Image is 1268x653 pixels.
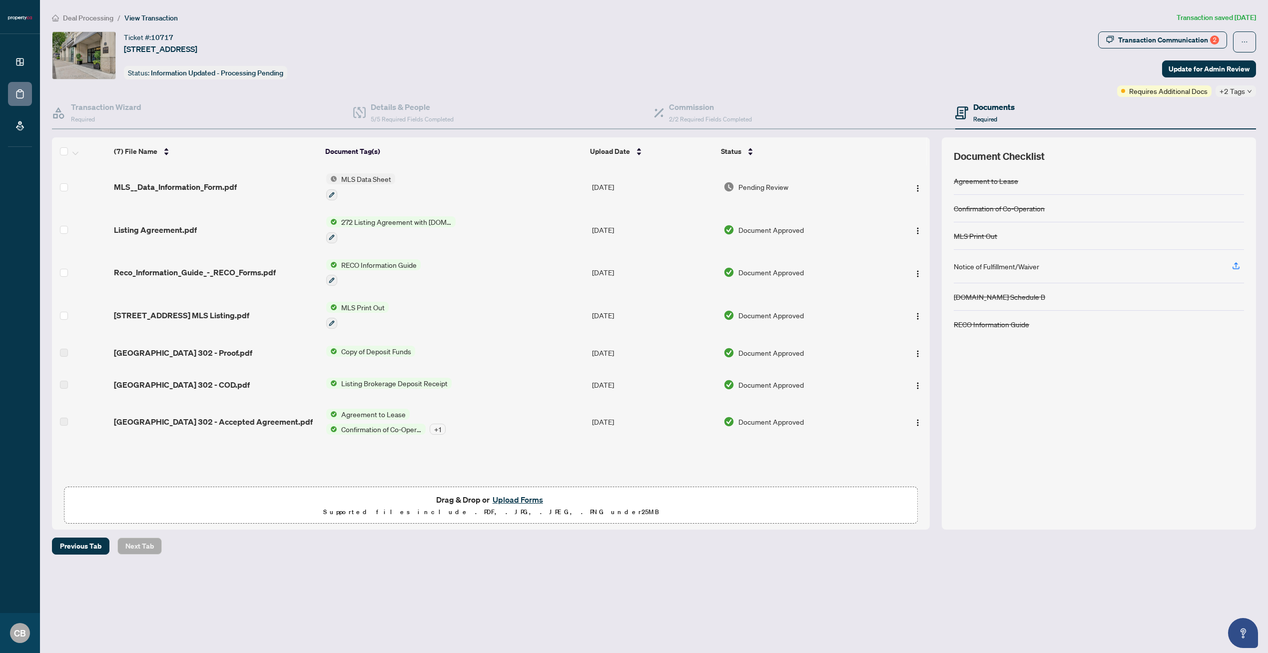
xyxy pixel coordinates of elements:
button: Transaction Communication2 [1098,31,1227,48]
td: [DATE] [588,165,719,208]
img: Document Status [723,416,734,427]
td: [DATE] [588,401,719,443]
img: Logo [914,184,922,192]
img: Status Icon [326,409,337,420]
button: Status IconMLS Data Sheet [326,173,395,200]
td: [DATE] [588,294,719,337]
div: MLS Print Out [954,230,997,241]
span: Upload Date [590,146,630,157]
span: Document Approved [738,379,804,390]
td: [DATE] [588,208,719,251]
img: Logo [914,270,922,278]
div: Agreement to Lease [954,175,1018,186]
td: [DATE] [588,251,719,294]
span: [STREET_ADDRESS] [124,43,197,55]
img: Status Icon [326,346,337,357]
span: +2 Tags [1220,85,1245,97]
span: [GEOGRAPHIC_DATA] 302 - Accepted Agreement.pdf [114,416,313,428]
img: Status Icon [326,378,337,389]
span: (7) File Name [114,146,157,157]
button: Previous Tab [52,538,109,555]
img: Logo [914,382,922,390]
img: Status Icon [326,259,337,270]
div: + 1 [430,424,446,435]
h4: Documents [973,101,1015,113]
span: Confirmation of Co-Operation [337,424,426,435]
span: Drag & Drop or [436,493,546,506]
div: Notice of Fulfillment/Waiver [954,261,1039,272]
span: 5/5 Required Fields Completed [371,115,454,123]
button: Next Tab [117,538,162,555]
button: Status IconMLS Print Out [326,302,389,329]
span: 2/2 Required Fields Completed [669,115,752,123]
span: Previous Tab [60,538,101,554]
span: home [52,14,59,21]
th: (7) File Name [110,137,322,165]
img: Status Icon [326,302,337,313]
button: Open asap [1228,618,1258,648]
span: Reco_Information_Guide_-_RECO_Forms.pdf [114,266,276,278]
button: Status IconCopy of Deposit Funds [326,346,415,357]
h4: Commission [669,101,752,113]
span: 10717 [151,33,173,42]
img: logo [8,15,32,21]
button: Logo [910,377,926,393]
span: Document Checklist [954,149,1045,163]
span: MLS Data Sheet [337,173,395,184]
article: Transaction saved [DATE] [1177,12,1256,23]
th: Document Tag(s) [321,137,586,165]
button: Status IconListing Brokerage Deposit Receipt [326,378,452,389]
img: Logo [914,419,922,427]
img: Document Status [723,267,734,278]
img: Document Status [723,224,734,235]
button: Status IconAgreement to LeaseStatus IconConfirmation of Co-Operation+1 [326,409,446,435]
button: Status IconRECO Information Guide [326,259,421,286]
span: CB [14,626,26,640]
h4: Transaction Wizard [71,101,141,113]
th: Upload Date [586,137,717,165]
td: [DATE] [588,337,719,369]
h4: Details & People [371,101,454,113]
span: Pending Review [738,181,788,192]
span: Document Approved [738,310,804,321]
img: Status Icon [326,216,337,227]
span: Document Approved [738,347,804,358]
span: Listing Brokerage Deposit Receipt [337,378,452,389]
span: RECO Information Guide [337,259,421,270]
div: Transaction Communication [1118,32,1219,48]
span: [GEOGRAPHIC_DATA] 302 - Proof.pdf [114,347,252,359]
span: 272 Listing Agreement with [DOMAIN_NAME] Company Schedule A to Listing Agreement [337,216,456,227]
img: Document Status [723,181,734,192]
span: Document Approved [738,267,804,278]
span: Information Updated - Processing Pending [151,68,283,77]
td: [DATE] [588,369,719,401]
span: Status [721,146,741,157]
button: Logo [910,222,926,238]
span: View Transaction [124,13,178,22]
span: Requires Additional Docs [1129,85,1208,96]
button: Status Icon272 Listing Agreement with [DOMAIN_NAME] Company Schedule A to Listing Agreement [326,216,456,243]
button: Logo [910,179,926,195]
div: RECO Information Guide [954,319,1029,330]
button: Update for Admin Review [1162,60,1256,77]
div: Status: [124,66,287,79]
img: Document Status [723,347,734,358]
span: down [1247,89,1252,94]
span: MLS__Data_Information_Form.pdf [114,181,237,193]
img: Logo [914,350,922,358]
img: Logo [914,227,922,235]
span: Document Approved [738,416,804,427]
span: Agreement to Lease [337,409,410,420]
span: [STREET_ADDRESS] MLS Listing.pdf [114,309,249,321]
li: / [117,12,120,23]
img: Document Status [723,310,734,321]
button: Logo [910,264,926,280]
span: ellipsis [1241,38,1248,45]
span: MLS Print Out [337,302,389,313]
span: Document Approved [738,224,804,235]
th: Status [717,137,881,165]
button: Logo [910,414,926,430]
img: Document Status [723,379,734,390]
button: Upload Forms [490,493,546,506]
span: Drag & Drop orUpload FormsSupported files include .PDF, .JPG, .JPEG, .PNG under25MB [64,487,917,524]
